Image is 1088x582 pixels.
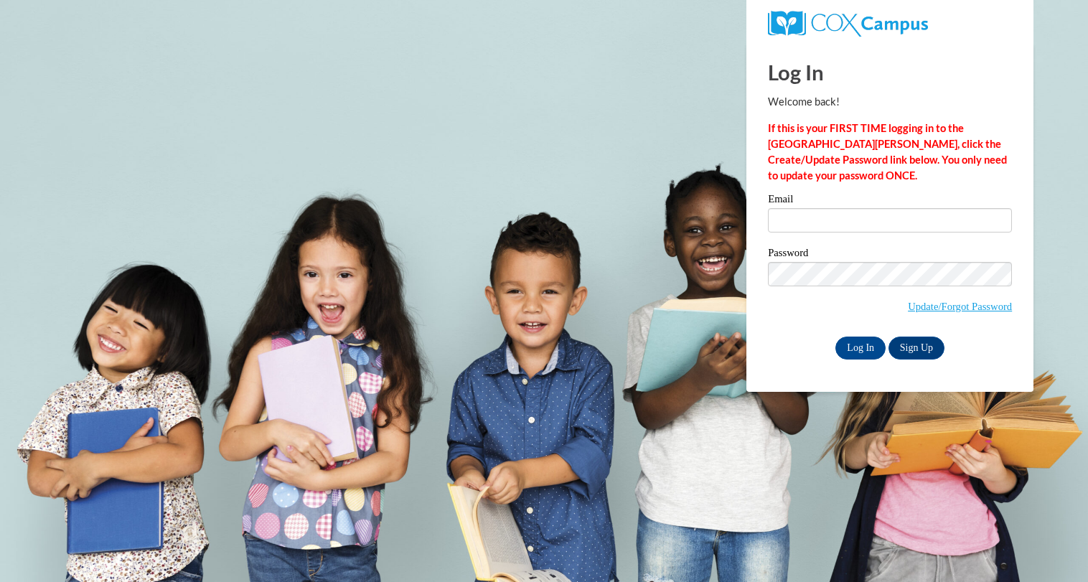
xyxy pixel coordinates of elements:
[768,57,1012,87] h1: Log In
[768,248,1012,262] label: Password
[768,11,928,37] img: COX Campus
[768,194,1012,208] label: Email
[768,122,1007,182] strong: If this is your FIRST TIME logging in to the [GEOGRAPHIC_DATA][PERSON_NAME], click the Create/Upd...
[835,337,886,360] input: Log In
[908,301,1012,312] a: Update/Forgot Password
[768,17,928,29] a: COX Campus
[888,337,944,360] a: Sign Up
[768,94,1012,110] p: Welcome back!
